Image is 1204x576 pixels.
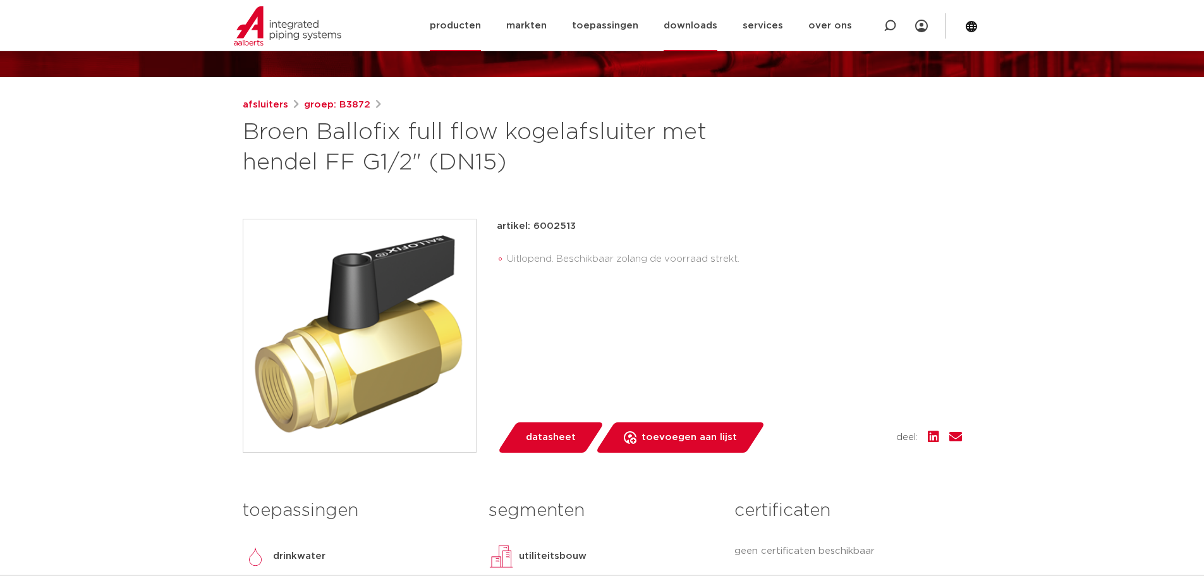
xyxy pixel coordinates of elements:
[243,498,470,524] h3: toepassingen
[734,498,961,524] h3: certificaten
[896,430,918,445] span: deel:
[489,498,715,524] h3: segmenten
[507,249,962,269] li: Uitlopend. Beschikbaar zolang de voorraad strekt.
[519,549,587,564] p: utiliteitsbouw
[304,97,370,113] a: groep: B3872
[243,544,268,569] img: drinkwater
[734,544,961,559] p: geen certificaten beschikbaar
[497,422,604,453] a: datasheet
[243,219,476,452] img: Product Image for Broen Ballofix full flow kogelafsluiter met hendel FF G1/2" (DN15)
[243,118,717,178] h1: Broen Ballofix full flow kogelafsluiter met hendel FF G1/2" (DN15)
[273,549,325,564] p: drinkwater
[489,544,514,569] img: utiliteitsbouw
[497,219,576,234] p: artikel: 6002513
[526,427,576,448] span: datasheet
[243,97,288,113] a: afsluiters
[642,427,737,448] span: toevoegen aan lijst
